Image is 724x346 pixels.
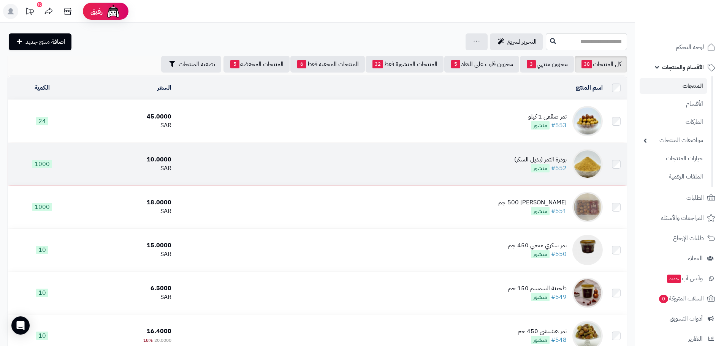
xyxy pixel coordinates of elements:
[507,37,537,46] span: التحرير لسريع
[80,207,172,216] div: SAR
[157,83,171,92] a: السعر
[508,284,567,293] div: طحينة السمسم 150 جم
[531,336,550,344] span: منشور
[527,60,536,68] span: 3
[80,284,172,293] div: 6.5000
[498,198,567,207] div: [PERSON_NAME] 500 جم
[551,335,567,344] a: #548
[35,83,50,92] a: الكمية
[20,4,39,21] a: تحديثات المنصة
[662,62,704,73] span: الأقسام والمنتجات
[659,295,668,303] span: 0
[37,2,42,7] div: 10
[32,203,52,211] span: 1000
[531,250,550,258] span: منشور
[531,293,550,301] span: منشور
[80,293,172,302] div: SAR
[80,250,172,259] div: SAR
[640,249,719,267] a: العملاء
[508,241,567,250] div: تمر سكري مغمي 450 جم
[686,193,704,203] span: الطلبات
[576,83,603,92] a: اسم المنتج
[551,207,567,216] a: #551
[36,332,48,340] span: 10
[36,246,48,254] span: 10
[451,60,460,68] span: 5
[366,56,444,73] a: المنتجات المنشورة فقط32
[673,233,704,243] span: طلبات الإرجاع
[572,106,603,136] img: تمر صقعي 1 كيلو
[9,33,71,50] a: اضافة منتج جديد
[581,60,592,68] span: 38
[11,316,30,335] div: Open Intercom Messenger
[179,60,215,69] span: تصفية المنتجات
[80,121,172,130] div: SAR
[676,42,704,52] span: لوحة التحكم
[640,114,707,130] a: الماركات
[575,56,627,73] a: كل المنتجات38
[572,149,603,179] img: بودرة التمر (بديل السكر)
[80,241,172,250] div: 15.0000
[36,117,48,125] span: 24
[80,198,172,207] div: 18.0000
[640,189,719,207] a: الطلبات
[290,56,365,73] a: المنتجات المخفية فقط6
[90,7,103,16] span: رفيق
[640,38,719,56] a: لوحة التحكم
[640,150,707,167] a: خيارات المنتجات
[106,4,121,19] img: ai-face.png
[297,60,306,68] span: 6
[444,56,519,73] a: مخزون قارب على النفاذ5
[640,169,707,185] a: الملفات الرقمية
[490,33,543,50] a: التحرير لسريع
[514,155,567,164] div: بودرة التمر (بديل السكر)
[640,96,707,112] a: الأقسام
[572,192,603,222] img: روثانة القصيم 500 جم
[658,293,704,304] span: السلات المتروكة
[80,164,172,173] div: SAR
[25,37,65,46] span: اضافة منتج جديد
[531,207,550,215] span: منشور
[640,132,707,149] a: مواصفات المنتجات
[688,253,703,264] span: العملاء
[688,333,703,344] span: التقارير
[640,289,719,308] a: السلات المتروكة0
[528,112,567,121] div: تمر صقعي 1 كيلو
[230,60,239,68] span: 5
[640,310,719,328] a: أدوات التسويق
[640,269,719,288] a: وآتس آبجديد
[661,213,704,223] span: المراجعات والأسئلة
[551,292,567,302] a: #549
[551,121,567,130] a: #553
[551,164,567,173] a: #552
[80,155,172,164] div: 10.0000
[640,209,719,227] a: المراجعات والأسئلة
[518,327,567,336] div: تمر هشيشي 450 جم
[531,121,550,130] span: منشور
[572,235,603,265] img: تمر سكري مغمي 450 جم
[36,289,48,297] span: 10
[80,112,172,121] div: 45.0000
[520,56,574,73] a: مخزون منتهي3
[670,313,703,324] span: أدوات التسويق
[147,327,171,336] span: 16.4000
[640,229,719,247] a: طلبات الإرجاع
[551,250,567,259] a: #550
[223,56,290,73] a: المنتجات المخفضة5
[372,60,383,68] span: 32
[161,56,221,73] button: تصفية المنتجات
[531,164,550,172] span: منشور
[32,160,52,168] span: 1000
[143,337,153,344] span: 18%
[572,278,603,308] img: طحينة السمسم 150 جم
[667,275,681,283] span: جديد
[640,78,707,94] a: المنتجات
[154,337,171,344] span: 20.0000
[666,273,703,284] span: وآتس آب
